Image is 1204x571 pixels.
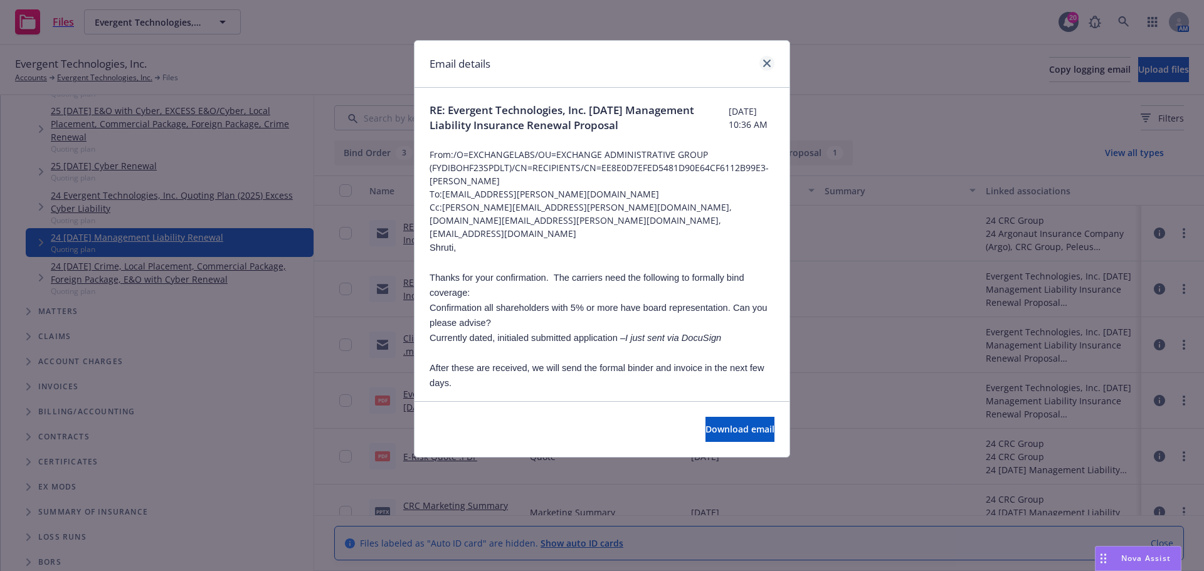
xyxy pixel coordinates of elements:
[705,417,774,442] button: Download email
[625,333,721,343] i: I just sent via DocuSign
[430,243,456,253] span: Shruti,
[430,201,774,240] span: Cc: [PERSON_NAME][EMAIL_ADDRESS][PERSON_NAME][DOMAIN_NAME], [DOMAIN_NAME][EMAIL_ADDRESS][PERSON_N...
[430,56,490,72] h1: Email details
[430,187,774,201] span: To: [EMAIL_ADDRESS][PERSON_NAME][DOMAIN_NAME]
[705,423,774,435] span: Download email
[1121,553,1171,563] span: Nova Assist
[430,148,774,187] span: From: /O=EXCHANGELABS/OU=EXCHANGE ADMINISTRATIVE GROUP (FYDIBOHF23SPDLT)/CN=RECIPIENTS/CN=EE8E0D7...
[1095,546,1181,571] button: Nova Assist
[430,363,764,388] span: After these are received, we will send the formal binder and invoice in the next few days.
[430,303,768,328] span: Confirmation all shareholders with 5% or more have board representation. Can you please advise?
[729,105,774,131] span: [DATE] 10:36 AM
[759,56,774,71] a: close
[1096,547,1111,570] div: Drag to move
[430,333,721,343] span: Currently dated, initialed submitted application –
[430,103,729,133] span: RE: Evergent Technologies, Inc. [DATE] Management Liability Insurance Renewal Proposal
[430,273,744,298] span: Thanks for your confirmation. The carriers need the following to formally bind coverage:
